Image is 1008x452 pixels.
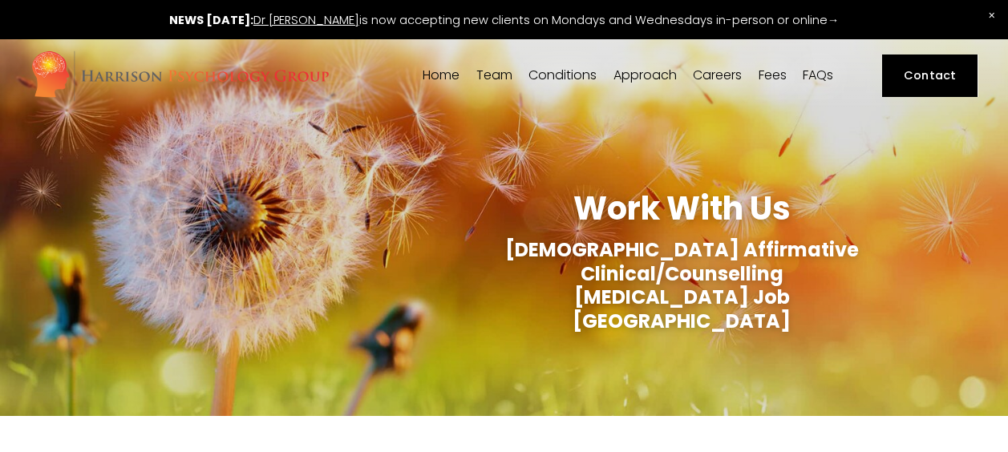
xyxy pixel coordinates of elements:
[30,50,330,102] img: Harrison Psychology Group
[759,68,787,83] a: Fees
[613,69,677,82] span: Approach
[613,68,677,83] a: folder dropdown
[476,68,512,83] a: folder dropdown
[693,68,742,83] a: Careers
[504,238,860,333] h1: [DEMOGRAPHIC_DATA] Affirmative Clinical/Counselling [MEDICAL_DATA] Job [GEOGRAPHIC_DATA]
[253,12,359,28] a: Dr [PERSON_NAME]
[528,69,597,82] span: Conditions
[803,68,833,83] a: FAQs
[528,68,597,83] a: folder dropdown
[423,68,459,83] a: Home
[476,69,512,82] span: Team
[882,54,978,97] a: Contact
[504,172,860,220] p: Work With Us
